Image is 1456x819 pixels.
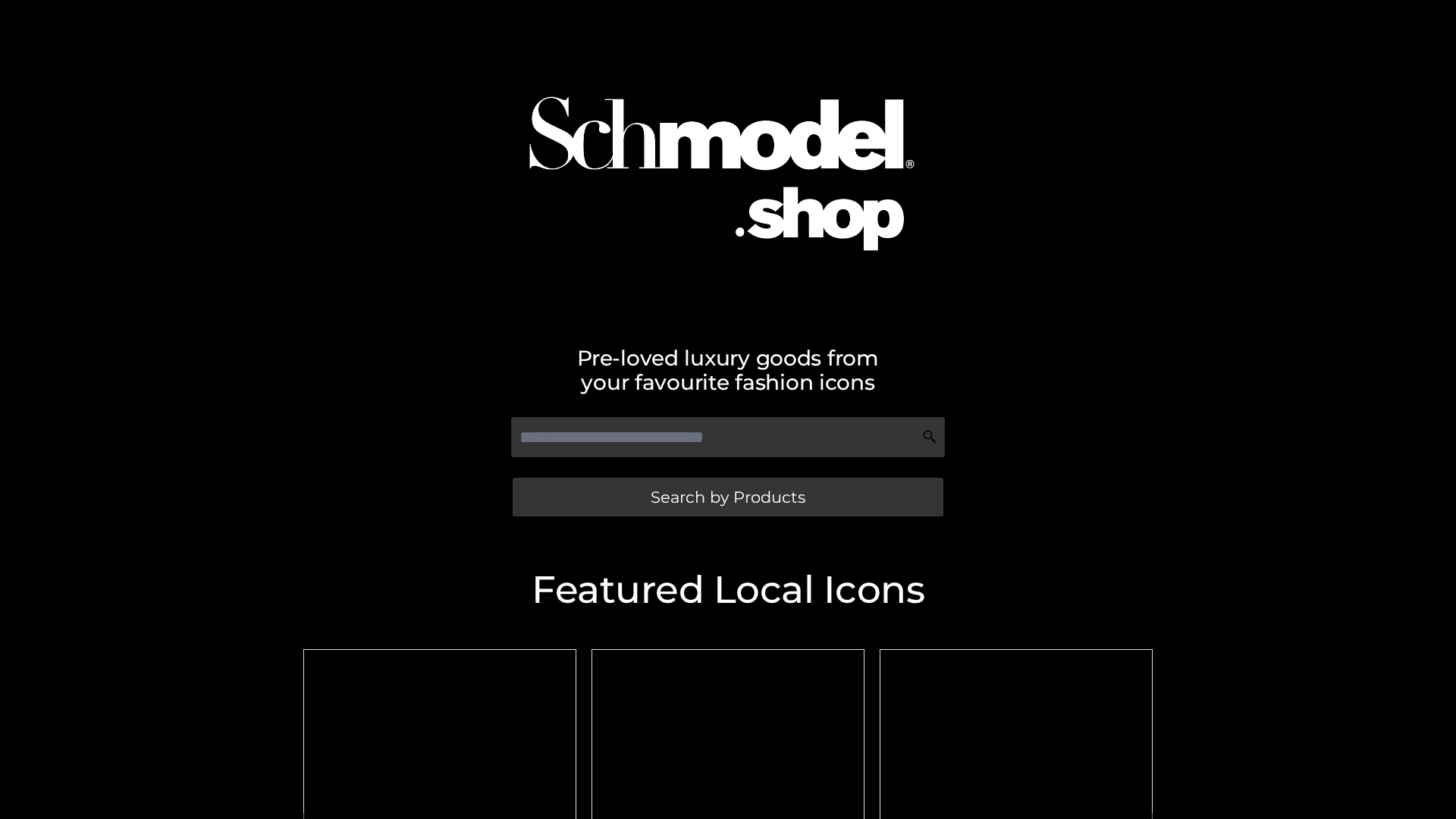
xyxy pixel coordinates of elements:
a: Search by Products [513,478,943,516]
h2: Pre-loved luxury goods from your favourite fashion icons [296,346,1160,394]
img: Search Icon [922,429,937,444]
h2: Featured Local Icons​ [296,571,1160,609]
span: Search by Products [651,489,805,505]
